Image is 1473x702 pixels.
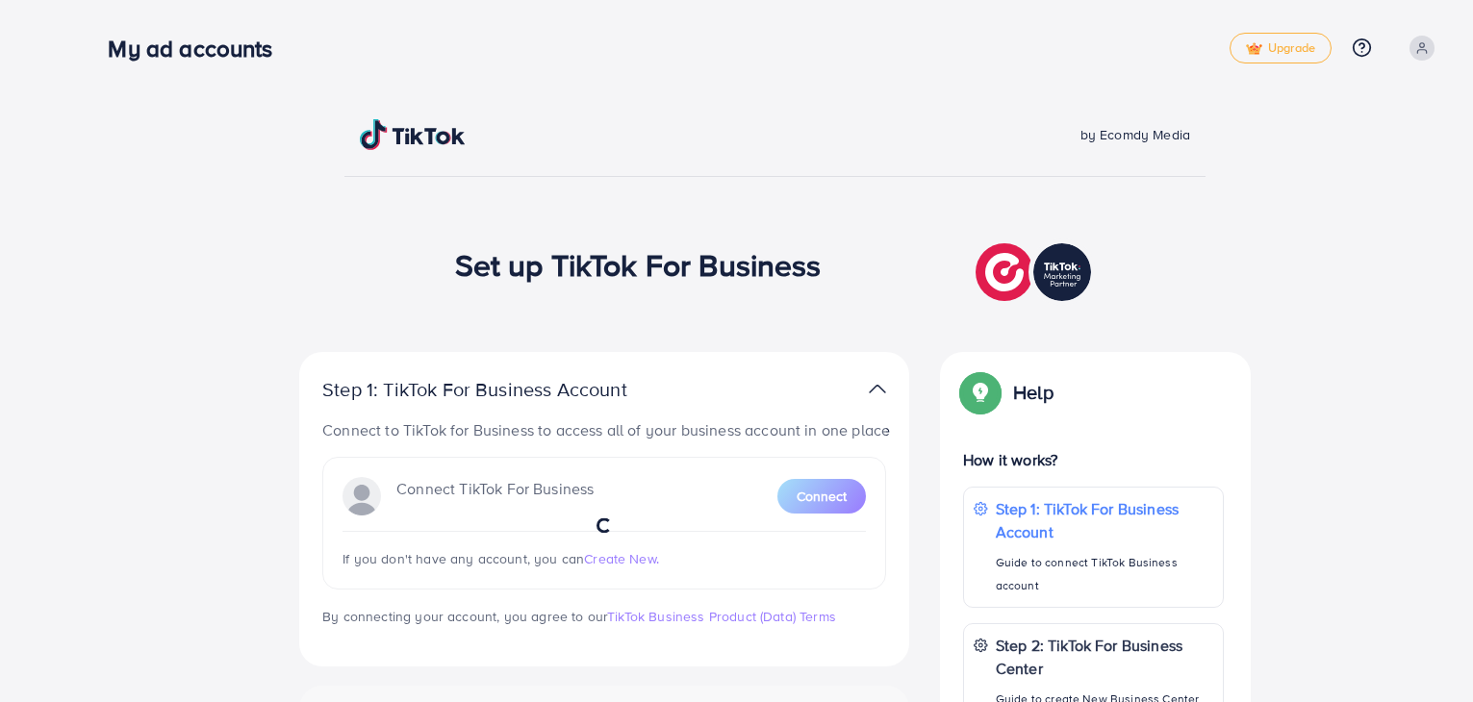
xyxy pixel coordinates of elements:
[963,375,998,410] img: Popup guide
[869,375,886,403] img: TikTok partner
[1230,33,1332,63] a: tickUpgrade
[996,634,1213,680] p: Step 2: TikTok For Business Center
[963,448,1224,471] p: How it works?
[996,551,1213,597] p: Guide to connect TikTok Business account
[1080,125,1190,144] span: by Ecomdy Media
[108,35,288,63] h3: My ad accounts
[360,119,466,150] img: TikTok
[996,497,1213,543] p: Step 1: TikTok For Business Account
[322,378,688,401] p: Step 1: TikTok For Business Account
[1246,41,1315,56] span: Upgrade
[1246,42,1262,56] img: tick
[976,238,1096,306] img: TikTok partner
[455,246,822,283] h1: Set up TikTok For Business
[1013,381,1054,404] p: Help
